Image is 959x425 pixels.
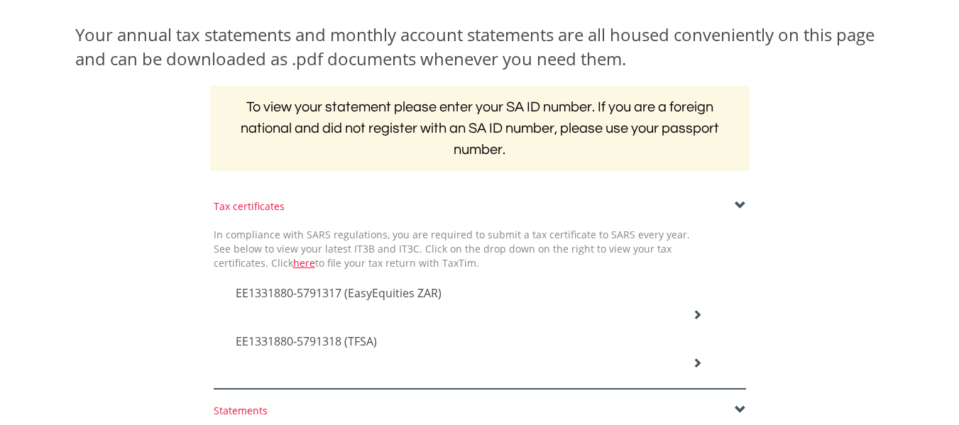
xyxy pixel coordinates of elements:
[271,256,479,270] span: Click to file your tax return with TaxTim.
[214,199,746,214] div: Tax certificates
[236,333,377,349] span: EE1331880-5791318 (TFSA)
[293,256,315,270] a: here
[210,86,750,171] h2: To view your statement please enter your SA ID number. If you are a foreign national and did not ...
[75,23,884,72] div: Your annual tax statements and monthly account statements are all housed conveniently on this pag...
[236,285,442,301] span: EE1331880-5791317 (EasyEquities ZAR)
[214,228,690,270] span: In compliance with SARS regulations, you are required to submit a tax certificate to SARS every y...
[214,404,746,418] div: Statements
